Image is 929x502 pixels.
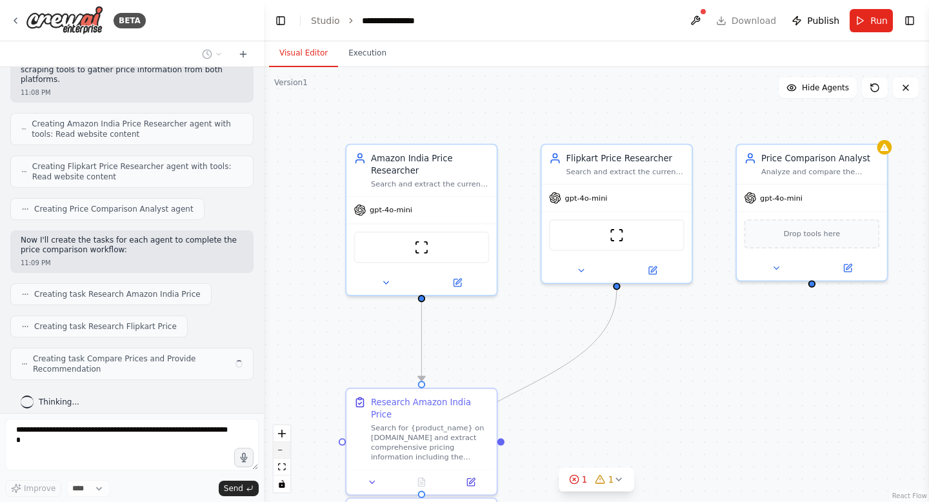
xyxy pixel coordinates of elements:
[311,14,428,27] nav: breadcrumb
[33,354,228,374] span: Creating task Compare Prices and Provide Recommendation
[784,228,840,240] span: Drop tools here
[423,276,492,290] button: Open in side panel
[274,459,290,476] button: fit view
[224,483,243,494] span: Send
[197,46,228,62] button: Switch to previous chat
[32,161,243,182] span: Creating Flipkart Price Researcher agent with tools: Read website content
[371,179,489,188] div: Search and extract the current price of {product_name} from [DOMAIN_NAME], including any availabl...
[735,144,888,282] div: Price Comparison AnalystAnalyze and compare the {product_name} pricing data from both [DOMAIN_NAM...
[565,193,608,203] span: gpt-4o-mini
[415,290,623,491] g: Edge from 5829daeb-85aa-44bf-9269-4ac8e5b4a2c5 to 2d775af4-3391-491f-beaf-526f9af48797
[760,193,803,203] span: gpt-4o-mini
[32,119,243,139] span: Creating Amazon India Price Researcher agent with tools: Read website content
[24,483,55,494] span: Improve
[802,83,849,93] span: Hide Agents
[34,321,177,332] span: Creating task Research Flipkart Price
[892,492,927,499] a: React Flow attribution
[34,289,201,299] span: Creating task Research Amazon India Price
[274,442,290,459] button: zoom out
[345,388,497,496] div: Research Amazon India PriceSearch for {product_name} on [DOMAIN_NAME] and extract comprehensive p...
[34,204,194,214] span: Creating Price Comparison Analyst agent
[807,14,839,27] span: Publish
[234,448,254,467] button: Click to speak your automation idea
[5,480,61,497] button: Improve
[345,144,497,296] div: Amazon India Price ResearcherSearch and extract the current price of {product_name} from [DOMAIN_...
[39,397,79,407] span: Thinking...
[272,12,290,30] button: Hide left sidebar
[114,13,146,28] div: BETA
[26,6,103,35] img: Logo
[274,476,290,492] button: toggle interactivity
[311,15,340,26] a: Studio
[608,473,614,486] span: 1
[274,77,308,88] div: Version 1
[850,9,893,32] button: Run
[566,152,684,165] div: Flipkart Price Researcher
[813,261,882,276] button: Open in side panel
[233,46,254,62] button: Start a new chat
[21,236,243,256] p: Now I'll create the tasks for each agent to complete the price comparison workflow:
[395,475,447,490] button: No output available
[371,396,489,421] div: Research Amazon India Price
[761,152,879,165] div: Price Comparison Analyst
[274,425,290,442] button: zoom in
[371,423,489,462] div: Search for {product_name} on [DOMAIN_NAME] and extract comprehensive pricing information includin...
[414,240,429,255] img: ScrapeWebsiteTool
[610,228,624,243] img: ScrapeWebsiteTool
[541,144,693,284] div: Flipkart Price ResearcherSearch and extract the current price of {product_name} from [DOMAIN_NAME...
[371,152,489,177] div: Amazon India Price Researcher
[761,167,879,177] div: Analyze and compare the {product_name} pricing data from both [DOMAIN_NAME] and [DOMAIN_NAME] to ...
[274,425,290,492] div: React Flow controls
[870,14,888,27] span: Run
[901,12,919,30] button: Show right sidebar
[21,258,243,268] div: 11:09 PM
[786,9,844,32] button: Publish
[370,205,412,215] span: gpt-4o-mini
[779,77,857,98] button: Hide Agents
[450,475,492,490] button: Open in side panel
[338,40,397,67] button: Execution
[21,88,243,97] div: 11:08 PM
[582,473,588,486] span: 1
[415,302,428,381] g: Edge from aef26ac1-3dad-4c67-8346-029d72e52979 to 0d1c91b5-2613-4bb9-9242-a0d83657d3ed
[618,263,687,278] button: Open in side panel
[269,40,338,67] button: Visual Editor
[219,481,259,496] button: Send
[566,167,684,177] div: Search and extract the current price of {product_name} from [DOMAIN_NAME], including any availabl...
[559,468,635,492] button: 11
